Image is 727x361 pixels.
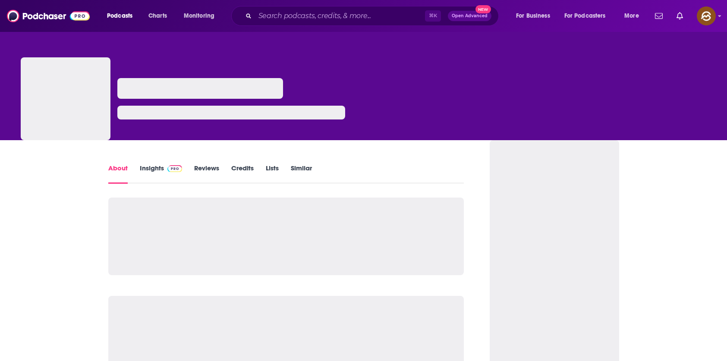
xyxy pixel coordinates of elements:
span: For Business [516,10,550,22]
img: User Profile [697,6,716,25]
span: More [624,10,639,22]
span: Logged in as hey85204 [697,6,716,25]
span: Monitoring [184,10,214,22]
a: Reviews [194,164,219,184]
button: open menu [178,9,226,23]
span: ⌘ K [425,10,441,22]
a: Show notifications dropdown [651,9,666,23]
a: Charts [143,9,172,23]
button: Show profile menu [697,6,716,25]
input: Search podcasts, credits, & more... [255,9,425,23]
button: open menu [618,9,650,23]
button: open menu [559,9,618,23]
a: InsightsPodchaser Pro [140,164,183,184]
button: Open AdvancedNew [448,11,491,21]
a: About [108,164,128,184]
span: Open Advanced [452,14,488,18]
button: open menu [101,9,144,23]
span: Charts [148,10,167,22]
a: Similar [291,164,312,184]
div: Search podcasts, credits, & more... [239,6,507,26]
span: Podcasts [107,10,132,22]
img: Podchaser - Follow, Share and Rate Podcasts [7,8,90,24]
span: New [475,5,491,13]
a: Lists [266,164,279,184]
img: Podchaser Pro [167,165,183,172]
a: Credits [231,164,254,184]
span: For Podcasters [564,10,606,22]
button: open menu [510,9,561,23]
a: Show notifications dropdown [673,9,686,23]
